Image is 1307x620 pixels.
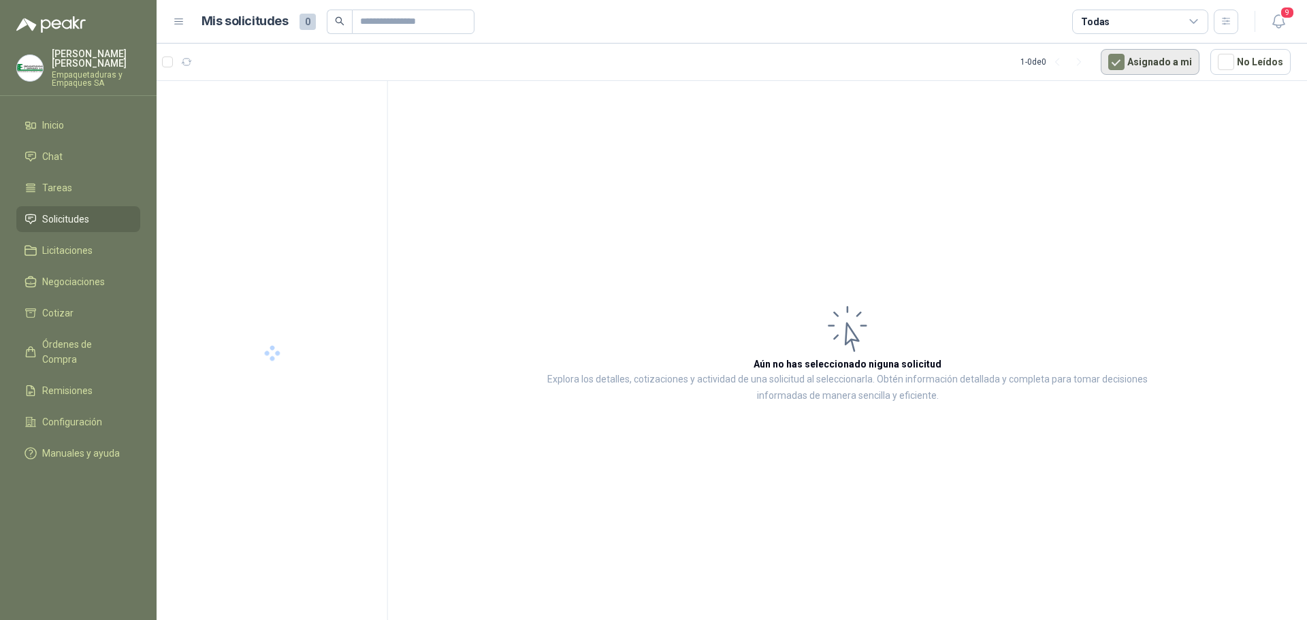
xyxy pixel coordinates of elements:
[335,16,344,26] span: search
[16,16,86,33] img: Logo peakr
[42,149,63,164] span: Chat
[42,414,102,429] span: Configuración
[52,71,140,87] p: Empaquetaduras y Empaques SA
[42,212,89,227] span: Solicitudes
[42,243,93,258] span: Licitaciones
[754,357,941,372] h3: Aún no has seleccionado niguna solicitud
[16,144,140,169] a: Chat
[17,55,43,81] img: Company Logo
[201,12,289,31] h1: Mis solicitudes
[52,49,140,68] p: [PERSON_NAME] [PERSON_NAME]
[16,112,140,138] a: Inicio
[42,383,93,398] span: Remisiones
[16,331,140,372] a: Órdenes de Compra
[42,337,127,367] span: Órdenes de Compra
[1210,49,1291,75] button: No Leídos
[16,206,140,232] a: Solicitudes
[42,180,72,195] span: Tareas
[300,14,316,30] span: 0
[1020,51,1090,73] div: 1 - 0 de 0
[1081,14,1110,29] div: Todas
[16,440,140,466] a: Manuales y ayuda
[42,118,64,133] span: Inicio
[42,306,74,321] span: Cotizar
[16,269,140,295] a: Negociaciones
[1101,49,1199,75] button: Asignado a mi
[16,300,140,326] a: Cotizar
[1266,10,1291,34] button: 9
[16,409,140,435] a: Configuración
[16,238,140,263] a: Licitaciones
[42,446,120,461] span: Manuales y ayuda
[524,372,1171,404] p: Explora los detalles, cotizaciones y actividad de una solicitud al seleccionarla. Obtén informaci...
[1280,6,1295,19] span: 9
[16,175,140,201] a: Tareas
[16,378,140,404] a: Remisiones
[42,274,105,289] span: Negociaciones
